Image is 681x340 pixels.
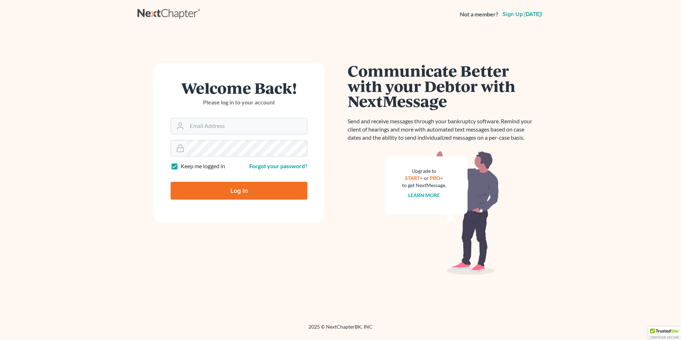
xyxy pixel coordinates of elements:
[171,182,307,200] input: Log In
[385,150,499,275] img: nextmessage_bg-59042aed3d76b12b5cd301f8e5b87938c9018125f34e5fa2b7a6b67550977c72.svg
[460,10,498,19] strong: Not a member?
[187,118,307,134] input: Email Address
[402,182,446,189] div: to get NextMessage.
[501,11,544,17] a: Sign up [DATE]!
[171,80,307,96] h1: Welcome Back!
[137,323,544,336] div: 2025 © NextChapterBK, INC
[405,175,423,181] a: START+
[402,168,446,175] div: Upgrade to
[430,175,443,181] a: PRO+
[424,175,429,181] span: or
[348,63,536,109] h1: Communicate Better with your Debtor with NextMessage
[648,326,681,340] div: TrustedSite Certified
[181,162,225,170] label: Keep me logged in
[249,163,307,169] a: Forgot your password?
[171,98,307,107] p: Please log in to your account
[409,192,440,198] a: Learn more
[348,117,536,142] p: Send and receive messages through your bankruptcy software. Remind your client of hearings and mo...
